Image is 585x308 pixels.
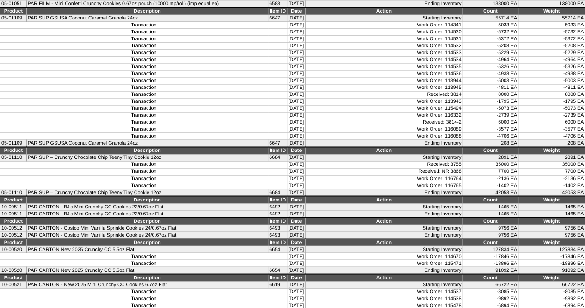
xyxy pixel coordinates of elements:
[268,232,287,239] td: 6493
[305,84,462,91] td: Work Order: 113945
[268,0,287,8] td: 6583
[287,22,305,29] td: [DATE]
[462,196,518,203] td: Count
[287,168,305,175] td: [DATE]
[305,175,462,182] td: Work Order: 116764
[0,50,287,57] td: Transaction
[305,267,462,274] td: Ending Inventory
[0,281,27,288] td: 10-00521
[287,133,305,140] td: [DATE]
[305,203,462,210] td: Starting Inventory
[462,189,518,196] td: 42053 EA
[462,217,518,225] td: Count
[462,7,518,15] td: Count
[305,36,462,43] td: Work Order: 114531
[462,260,518,267] td: -18896 EA
[305,182,462,189] td: Work Order: 116765
[287,140,305,147] td: [DATE]
[268,7,287,15] td: Item ID
[287,182,305,189] td: [DATE]
[287,63,305,70] td: [DATE]
[305,57,462,63] td: Work Order: 114534
[518,43,585,50] td: -5208 EA
[518,50,585,57] td: -5229 EA
[518,91,585,98] td: 8000 EA
[462,0,518,8] td: 138000 EA
[305,189,462,196] td: Ending Inventory
[287,253,305,260] td: [DATE]
[518,161,585,168] td: 35000 EA
[462,112,518,119] td: -2739 EA
[287,288,305,295] td: [DATE]
[268,246,287,253] td: 6654
[462,253,518,260] td: -17846 EA
[518,281,585,288] td: 66722 EA
[518,267,585,274] td: 91092 EA
[287,196,305,203] td: Date
[305,232,462,239] td: Ending Inventory
[0,63,287,70] td: Transaction
[0,210,27,218] td: 10-00511
[0,126,287,133] td: Transaction
[305,91,462,98] td: Received: 3814
[0,43,287,50] td: Transaction
[287,217,305,225] td: Date
[268,140,287,147] td: 6647
[26,154,268,161] td: PAR SUP – Crunchy Chocolate Chip Teeny Tiny Cookie 12oz
[287,175,305,182] td: [DATE]
[462,203,518,210] td: 1465 EA
[305,295,462,302] td: Work Order: 114538
[26,7,268,15] td: Description
[305,260,462,267] td: Work Order: 115471
[518,57,585,63] td: -4964 EA
[0,84,287,91] td: Transaction
[305,154,462,161] td: Starting Inventory
[287,295,305,302] td: [DATE]
[26,15,268,22] td: PAR SUP GSUSA Coconut Caramel Granola 24oz
[305,161,462,168] td: Received: 3755
[0,22,287,29] td: Transaction
[305,147,462,154] td: Action
[0,15,27,22] td: 05-01109
[518,84,585,91] td: -4811 EA
[462,267,518,274] td: 91092 EA
[462,140,518,147] td: 208 EA
[305,239,462,246] td: Action
[518,182,585,189] td: -1402 EA
[268,147,287,154] td: Item ID
[462,168,518,175] td: 7700 EA
[268,203,287,210] td: 6492
[518,98,585,105] td: -1795 EA
[26,274,268,281] td: Description
[0,260,287,267] td: Transaction
[0,239,27,246] td: Product
[462,77,518,84] td: -5003 EA
[287,210,305,218] td: [DATE]
[305,288,462,295] td: Work Order: 114537
[462,154,518,161] td: 2891 EA
[518,168,585,175] td: 7700 EA
[26,147,268,154] td: Description
[518,133,585,140] td: -4706 EA
[287,15,305,22] td: [DATE]
[26,232,268,239] td: PAR CARTON - Costco Mini Vanilla Sprinkle Cookies 24/0.67oz Flat
[0,154,27,161] td: 05-01110
[518,126,585,133] td: -3577 EA
[0,295,287,302] td: Transaction
[268,239,287,246] td: Item ID
[518,105,585,112] td: -5073 EA
[268,154,287,161] td: 6684
[26,225,268,232] td: PAR CARTON - Costco Mini Vanilla Sprinkle Cookies 24/0.67oz Flat
[26,203,268,210] td: PAR CARTON - BJ's Mini Crunchy CC Cookies 22/0.67oz Flat
[287,267,305,274] td: [DATE]
[26,210,268,218] td: PAR CARTON - BJ's Mini Crunchy CC Cookies 22/0.67oz Flat
[0,133,287,140] td: Transaction
[462,210,518,218] td: 1465 EA
[518,63,585,70] td: -5326 EA
[26,246,268,253] td: PAR CARTON New 2025 Crunchy CC 5.5oz Flat
[305,15,462,22] td: Starting Inventory
[287,0,305,8] td: [DATE]
[0,161,287,168] td: Transaction
[305,22,462,29] td: Work Order: 114341
[462,239,518,246] td: Count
